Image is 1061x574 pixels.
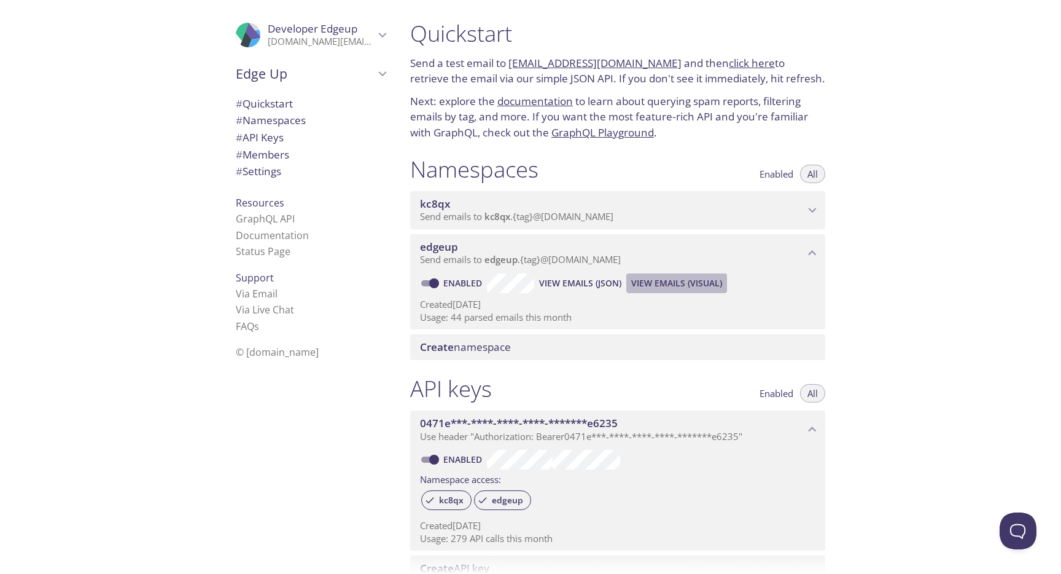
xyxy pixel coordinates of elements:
a: GraphQL Playground [551,125,654,140]
span: s [254,320,259,333]
a: Via Live Chat [236,303,294,316]
div: Namespaces [226,112,395,129]
span: # [236,164,243,178]
button: View Emails (JSON) [534,273,626,293]
span: # [236,113,243,127]
span: kc8qx [420,197,450,211]
a: documentation [497,94,573,108]
button: All [800,165,825,183]
span: Members [236,147,289,162]
iframe: Help Scout Beacon - Open [1000,513,1036,549]
div: Developer Edgeup [226,15,395,55]
span: Developer Edgeup [268,22,357,36]
div: Members [226,146,395,163]
span: edgeup [420,240,458,254]
span: © [DOMAIN_NAME] [236,345,319,359]
button: Enabled [752,165,801,183]
span: Quickstart [236,96,293,111]
div: Edge Up [226,58,395,90]
a: GraphQL API [236,212,295,226]
a: Enabled [441,277,487,289]
button: Enabled [752,384,801,403]
p: Created [DATE] [420,519,815,532]
span: Support [236,271,274,285]
div: Create namespace [410,334,825,360]
span: Create [420,340,454,354]
span: Send emails to . {tag} @[DOMAIN_NAME] [420,210,613,222]
span: # [236,130,243,144]
span: Settings [236,164,281,178]
button: All [800,384,825,403]
span: View Emails (Visual) [631,276,722,291]
p: Usage: 44 parsed emails this month [420,311,815,324]
span: Resources [236,196,284,210]
div: edgeup namespace [410,234,825,272]
span: namespace [420,340,511,354]
div: API Keys [226,129,395,146]
span: kc8qx [432,495,471,506]
h1: Namespaces [410,155,538,183]
span: Edge Up [236,65,375,82]
span: API Keys [236,130,284,144]
div: Team Settings [226,163,395,180]
div: kc8qx namespace [410,191,825,229]
a: [EMAIL_ADDRESS][DOMAIN_NAME] [508,56,682,70]
p: Send a test email to and then to retrieve the email via our simple JSON API. If you don't see it ... [410,55,825,87]
a: Via Email [236,287,278,301]
p: Usage: 279 API calls this month [420,532,815,545]
span: Send emails to . {tag} @[DOMAIN_NAME] [420,253,621,265]
span: View Emails (JSON) [539,276,621,291]
span: Namespaces [236,113,306,127]
div: Quickstart [226,95,395,112]
p: Next: explore the to learn about querying spam reports, filtering emails by tag, and more. If you... [410,93,825,141]
h1: API keys [410,375,492,403]
div: edgeup [474,490,531,510]
a: Documentation [236,229,309,242]
div: kc8qx [421,490,472,510]
a: Enabled [441,454,487,465]
a: Status Page [236,245,290,258]
span: edgeup [484,253,518,265]
span: # [236,147,243,162]
label: Namespace access: [420,470,501,487]
span: edgeup [484,495,530,506]
a: FAQ [236,320,259,333]
p: Created [DATE] [420,298,815,311]
span: kc8qx [484,210,510,222]
h1: Quickstart [410,20,825,47]
span: # [236,96,243,111]
a: click here [729,56,775,70]
p: [DOMAIN_NAME][EMAIL_ADDRESS][DOMAIN_NAME] [268,36,375,48]
button: View Emails (Visual) [626,273,727,293]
